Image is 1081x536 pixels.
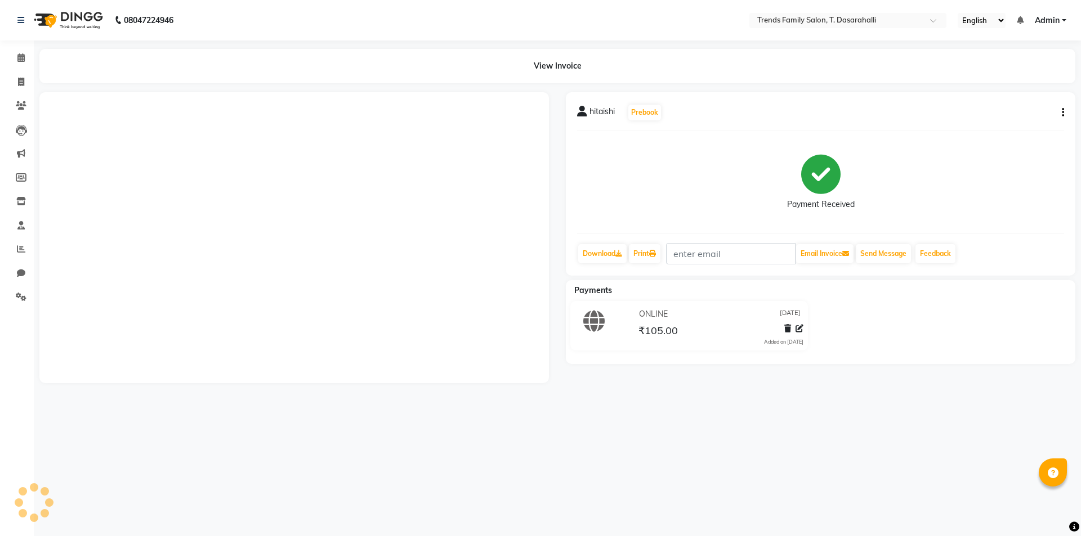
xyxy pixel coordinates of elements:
[638,324,678,340] span: ₹105.00
[124,4,173,36] b: 08047224946
[1035,15,1060,26] span: Admin
[639,308,668,320] span: ONLINE
[574,285,612,295] span: Payments
[787,199,855,210] div: Payment Received
[629,244,660,263] a: Print
[578,244,627,263] a: Download
[1034,491,1070,525] iframe: chat widget
[39,49,1075,83] div: View Invoice
[856,244,911,263] button: Send Message
[666,243,796,264] input: enter email
[628,105,661,120] button: Prebook
[915,244,955,263] a: Feedback
[780,308,801,320] span: [DATE]
[796,244,854,263] button: Email Invoice
[589,106,615,121] span: hitaishi
[29,4,106,36] img: logo
[764,338,803,346] div: Added on [DATE]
